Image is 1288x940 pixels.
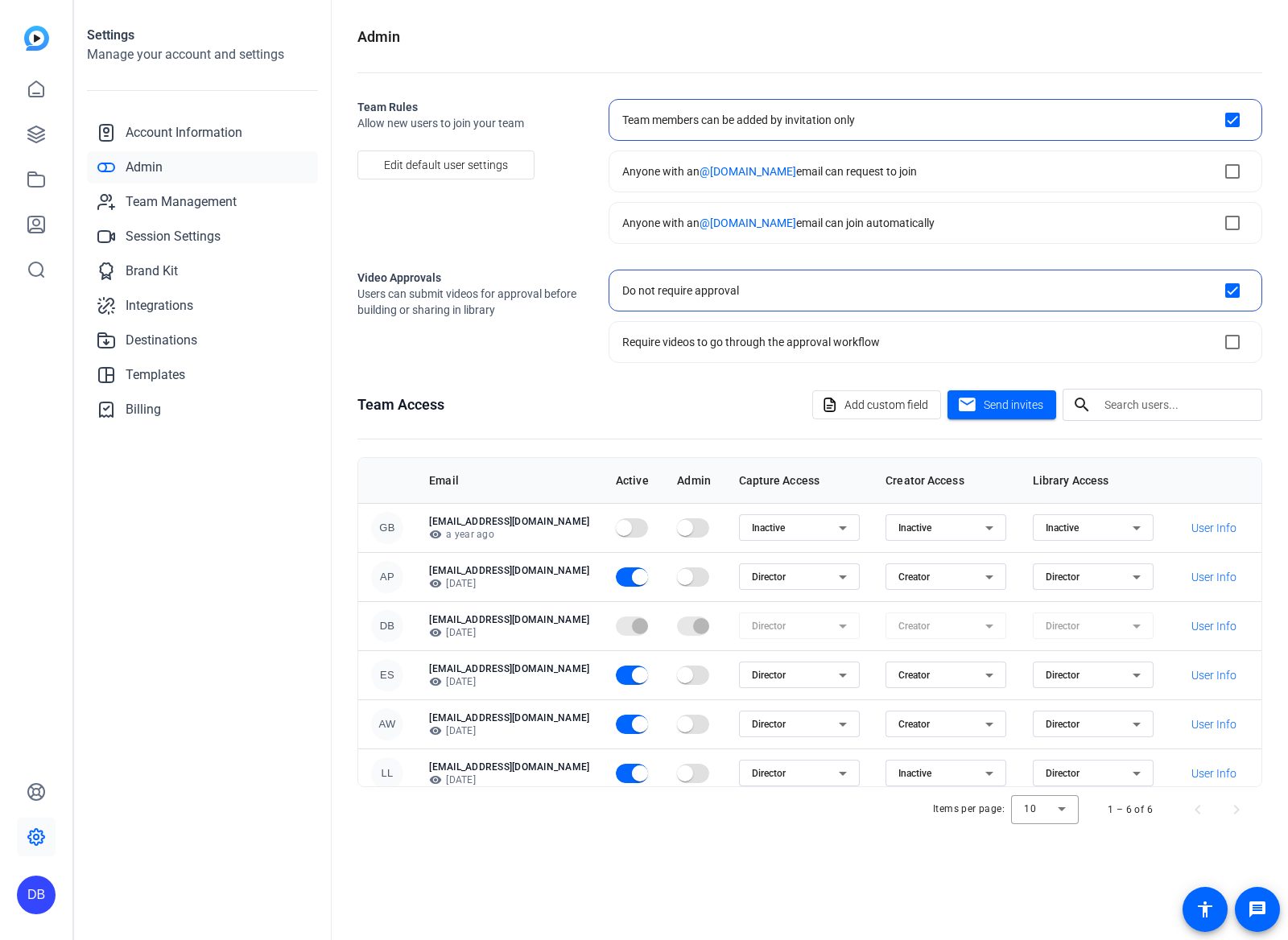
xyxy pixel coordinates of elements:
[1180,661,1249,690] button: User Info
[1191,569,1236,585] span: User Info
[87,117,318,149] a: Account Information
[126,192,237,212] span: Team Management
[429,711,590,724] p: [EMAIL_ADDRESS][DOMAIN_NAME]
[1046,670,1080,681] span: Director
[429,528,442,541] mat-icon: visibility
[933,801,1005,817] div: Items per page:
[603,458,664,503] th: Active
[371,610,403,642] div: DB
[87,151,318,183] a: Admin
[24,26,49,51] img: blue-gradient.svg
[429,515,590,528] p: [EMAIL_ADDRESS][DOMAIN_NAME]
[357,150,535,179] button: Edit default user settings
[429,626,442,639] mat-icon: visibility
[17,876,56,914] div: DB
[752,719,786,730] span: Director
[700,216,796,229] span: @[DOMAIN_NAME]
[1191,667,1236,683] span: User Info
[126,158,163,177] span: Admin
[429,675,590,688] p: [DATE]
[1180,710,1249,739] button: User Info
[87,26,318,45] h1: Settings
[1180,759,1249,788] button: User Info
[1195,900,1215,919] mat-icon: accessibility
[898,571,930,583] span: Creator
[429,577,442,590] mat-icon: visibility
[87,394,318,426] a: Billing
[947,390,1056,419] button: Send invites
[752,571,786,583] span: Director
[126,296,193,315] span: Integrations
[844,390,928,420] span: Add custom field
[126,331,197,350] span: Destinations
[752,768,786,779] span: Director
[429,724,442,737] mat-icon: visibility
[1180,513,1249,542] button: User Info
[87,255,318,287] a: Brand Kit
[357,394,444,416] h1: Team Access
[429,724,590,737] p: [DATE]
[126,365,185,385] span: Templates
[357,115,583,131] span: Allow new users to join your team
[87,324,318,357] a: Destinations
[622,112,855,128] div: Team members can be added by invitation only
[622,282,739,299] div: Do not require approval
[752,522,785,534] span: Inactive
[357,99,583,115] h2: Team Rules
[1046,571,1080,583] span: Director
[429,662,590,675] p: [EMAIL_ADDRESS][DOMAIN_NAME]
[1191,618,1236,634] span: User Info
[752,670,786,681] span: Director
[371,659,403,691] div: ES
[429,528,590,541] p: a year ago
[357,286,583,318] span: Users can submit videos for approval before building or sharing in library
[1063,395,1101,414] mat-icon: search
[1108,802,1153,818] div: 1 – 6 of 6
[664,458,725,503] th: Admin
[126,400,161,419] span: Billing
[1046,522,1079,534] span: Inactive
[898,670,930,681] span: Creator
[898,719,930,730] span: Creator
[984,397,1043,414] span: Send invites
[416,458,603,503] th: Email
[873,458,1020,503] th: Creator Access
[1180,612,1249,641] button: User Info
[371,512,403,544] div: GB
[898,522,931,534] span: Inactive
[126,227,221,246] span: Session Settings
[1020,458,1167,503] th: Library Access
[1179,790,1217,829] button: Previous page
[812,390,941,419] button: Add custom field
[429,613,590,626] p: [EMAIL_ADDRESS][DOMAIN_NAME]
[1248,900,1267,919] mat-icon: message
[429,761,590,773] p: [EMAIL_ADDRESS][DOMAIN_NAME]
[87,359,318,391] a: Templates
[700,165,796,178] span: @[DOMAIN_NAME]
[126,262,178,281] span: Brand Kit
[384,150,508,180] span: Edit default user settings
[429,773,590,786] p: [DATE]
[1104,395,1249,414] input: Search users...
[1191,716,1236,732] span: User Info
[957,395,977,415] mat-icon: mail
[429,577,590,590] p: [DATE]
[429,626,590,639] p: [DATE]
[622,215,935,231] div: Anyone with an email can join automatically
[357,26,400,48] h1: Admin
[429,564,590,577] p: [EMAIL_ADDRESS][DOMAIN_NAME]
[1180,563,1249,592] button: User Info
[1191,765,1236,781] span: User Info
[429,675,442,688] mat-icon: visibility
[371,708,403,740] div: AW
[87,290,318,322] a: Integrations
[1217,790,1256,829] button: Next page
[726,458,873,503] th: Capture Access
[87,186,318,218] a: Team Management
[1046,768,1080,779] span: Director
[357,270,583,286] h2: Video Approvals
[87,45,318,64] h2: Manage your account and settings
[126,123,242,142] span: Account Information
[371,757,403,790] div: LL
[622,334,880,350] div: Require videos to go through the approval workflow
